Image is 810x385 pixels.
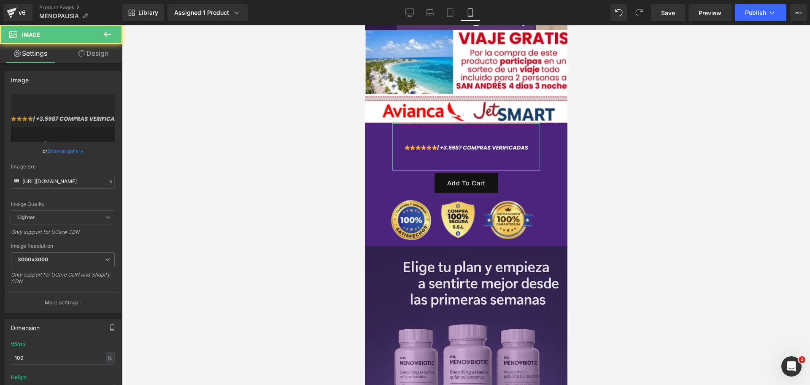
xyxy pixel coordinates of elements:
[11,164,115,170] div: Image Src
[3,4,32,21] a: v6
[11,201,115,207] div: Image Quality
[11,146,115,155] div: or
[799,356,805,363] span: 1
[22,31,40,38] span: Image
[11,243,115,249] div: Image Resolution
[122,4,164,21] a: New Library
[45,299,78,306] p: More settings
[631,4,648,21] button: Redo
[70,148,133,168] button: Add To Cart
[39,4,122,11] a: Product Pages
[11,271,115,290] div: Only support for UCare CDN and Shopify CDN
[48,144,84,158] a: Browse gallery
[790,4,807,21] button: More
[661,8,675,17] span: Save
[11,174,115,189] input: Link
[17,7,27,18] div: v6
[688,4,732,21] a: Preview
[745,9,766,16] span: Publish
[420,4,440,21] a: Laptop
[610,4,627,21] button: Undo
[440,4,460,21] a: Tablet
[5,293,121,312] button: More settings
[400,4,420,21] a: Desktop
[138,9,158,16] span: Library
[11,320,40,331] div: Dimension
[39,13,79,19] span: MENOPAUSIA
[17,214,35,220] b: Lighter
[11,351,115,365] input: auto
[699,8,721,17] span: Preview
[63,44,124,63] a: Design
[174,8,241,17] div: Assigned 1 Product
[460,4,481,21] a: Mobile
[11,72,29,84] div: Image
[11,342,25,347] div: Width
[11,374,27,380] div: Height
[735,4,786,21] button: Publish
[781,356,802,377] iframe: Intercom live chat
[106,352,113,363] div: %
[11,229,115,241] div: Only support for UCare CDN
[18,256,48,263] b: 3000x3000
